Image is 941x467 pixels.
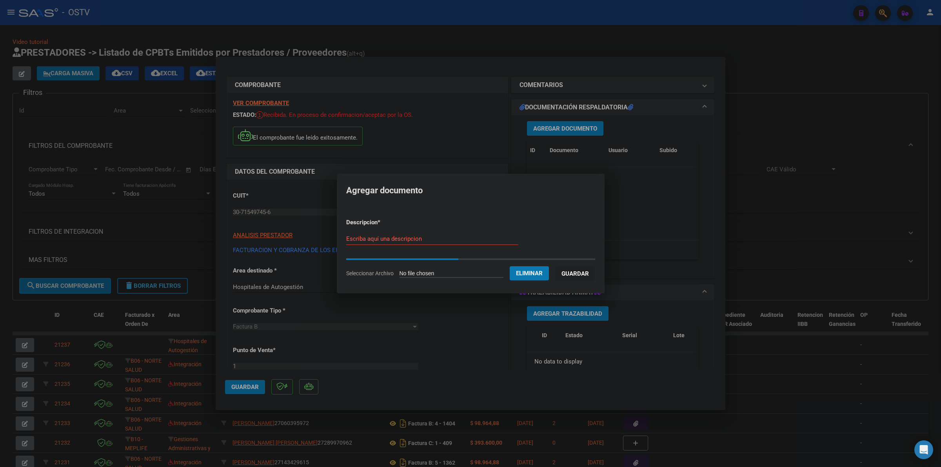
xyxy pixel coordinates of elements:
[346,183,595,198] h2: Agregar documento
[914,440,933,459] div: Open Intercom Messenger
[346,270,394,276] span: Seleccionar Archivo
[516,270,543,277] span: Eliminar
[346,218,421,227] p: Descripcion
[510,266,549,280] button: Eliminar
[555,266,595,281] button: Guardar
[561,270,589,277] span: Guardar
